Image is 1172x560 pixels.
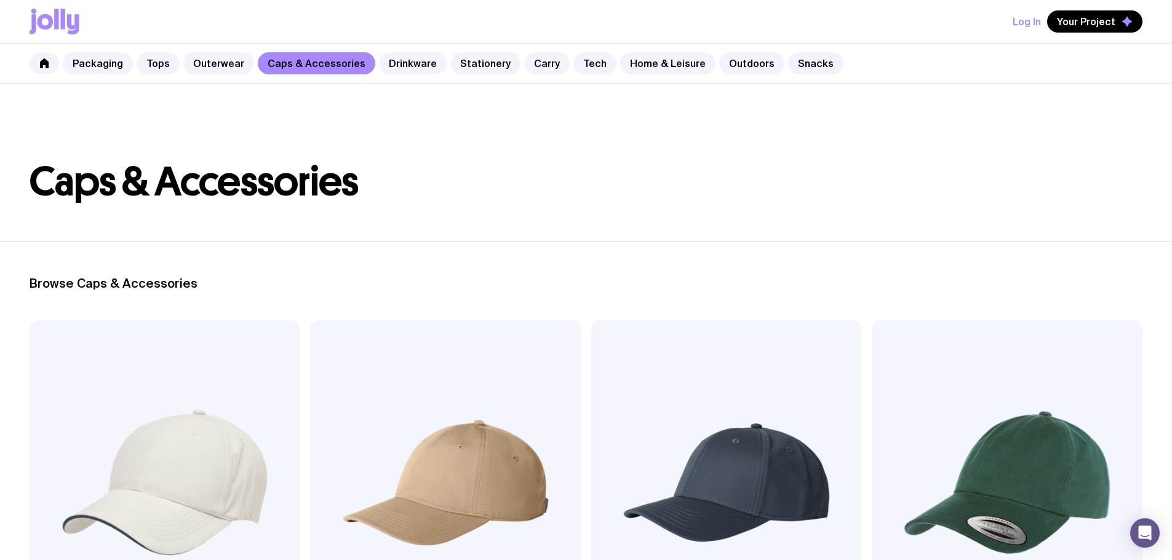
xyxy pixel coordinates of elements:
[1130,518,1160,548] div: Open Intercom Messenger
[63,52,133,74] a: Packaging
[30,276,1142,291] h2: Browse Caps & Accessories
[1013,10,1041,33] button: Log In
[524,52,570,74] a: Carry
[258,52,375,74] a: Caps & Accessories
[137,52,180,74] a: Tops
[1057,15,1115,28] span: Your Project
[719,52,784,74] a: Outdoors
[1047,10,1142,33] button: Your Project
[379,52,447,74] a: Drinkware
[450,52,520,74] a: Stationery
[183,52,254,74] a: Outerwear
[30,162,1142,202] h1: Caps & Accessories
[573,52,616,74] a: Tech
[620,52,716,74] a: Home & Leisure
[788,52,843,74] a: Snacks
